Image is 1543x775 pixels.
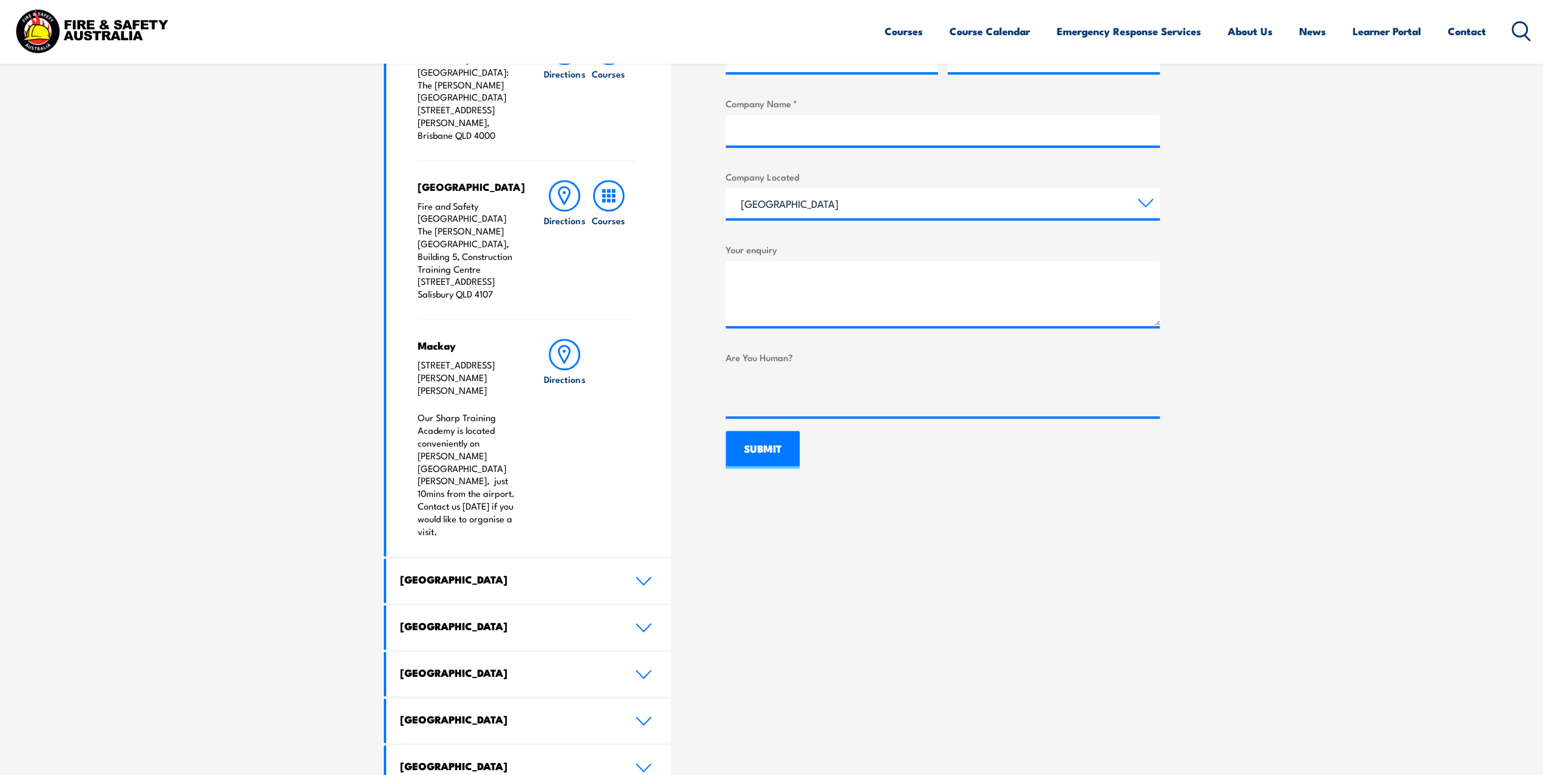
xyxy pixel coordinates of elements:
h4: [GEOGRAPHIC_DATA] [400,573,617,586]
h6: Courses [592,214,625,227]
h4: [GEOGRAPHIC_DATA] [418,180,519,193]
a: Directions [543,339,586,537]
h6: Directions [544,373,585,385]
label: Company Name [726,96,1160,110]
a: News [1299,15,1326,47]
a: [GEOGRAPHIC_DATA] [386,559,671,603]
a: About Us [1228,15,1273,47]
a: Contact [1448,15,1486,47]
p: Fire & Safety [GEOGRAPHIC_DATA]: The [PERSON_NAME][GEOGRAPHIC_DATA] [STREET_ADDRESS][PERSON_NAME]... [418,53,519,142]
h6: Directions [544,67,585,80]
a: [GEOGRAPHIC_DATA] [386,652,671,696]
label: Your enquiry [726,242,1160,256]
iframe: reCAPTCHA [726,369,910,416]
h4: [GEOGRAPHIC_DATA] [400,713,617,726]
a: Learner Portal [1353,15,1421,47]
a: Courses [885,15,923,47]
h4: Mackay [418,339,519,352]
label: Are You Human? [726,350,1160,364]
a: Directions [543,180,586,301]
input: SUBMIT [726,431,800,468]
a: Courses [587,180,631,301]
h4: [GEOGRAPHIC_DATA] [400,619,617,633]
h6: Courses [592,67,625,80]
p: Fire and Safety [GEOGRAPHIC_DATA] The [PERSON_NAME][GEOGRAPHIC_DATA], Building 5, Construction Tr... [418,200,519,301]
h6: Directions [544,214,585,227]
p: Our Sharp Training Academy is located conveniently on [PERSON_NAME][GEOGRAPHIC_DATA][PERSON_NAME]... [418,411,519,537]
a: [GEOGRAPHIC_DATA] [386,605,671,650]
a: Emergency Response Services [1057,15,1201,47]
h4: [GEOGRAPHIC_DATA] [400,759,617,773]
a: Course Calendar [949,15,1030,47]
p: [STREET_ADDRESS][PERSON_NAME][PERSON_NAME] [418,359,519,396]
label: Company Located [726,170,1160,184]
a: Directions [543,33,586,142]
a: [GEOGRAPHIC_DATA] [386,699,671,743]
h4: [GEOGRAPHIC_DATA] [400,666,617,679]
a: Courses [587,33,631,142]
